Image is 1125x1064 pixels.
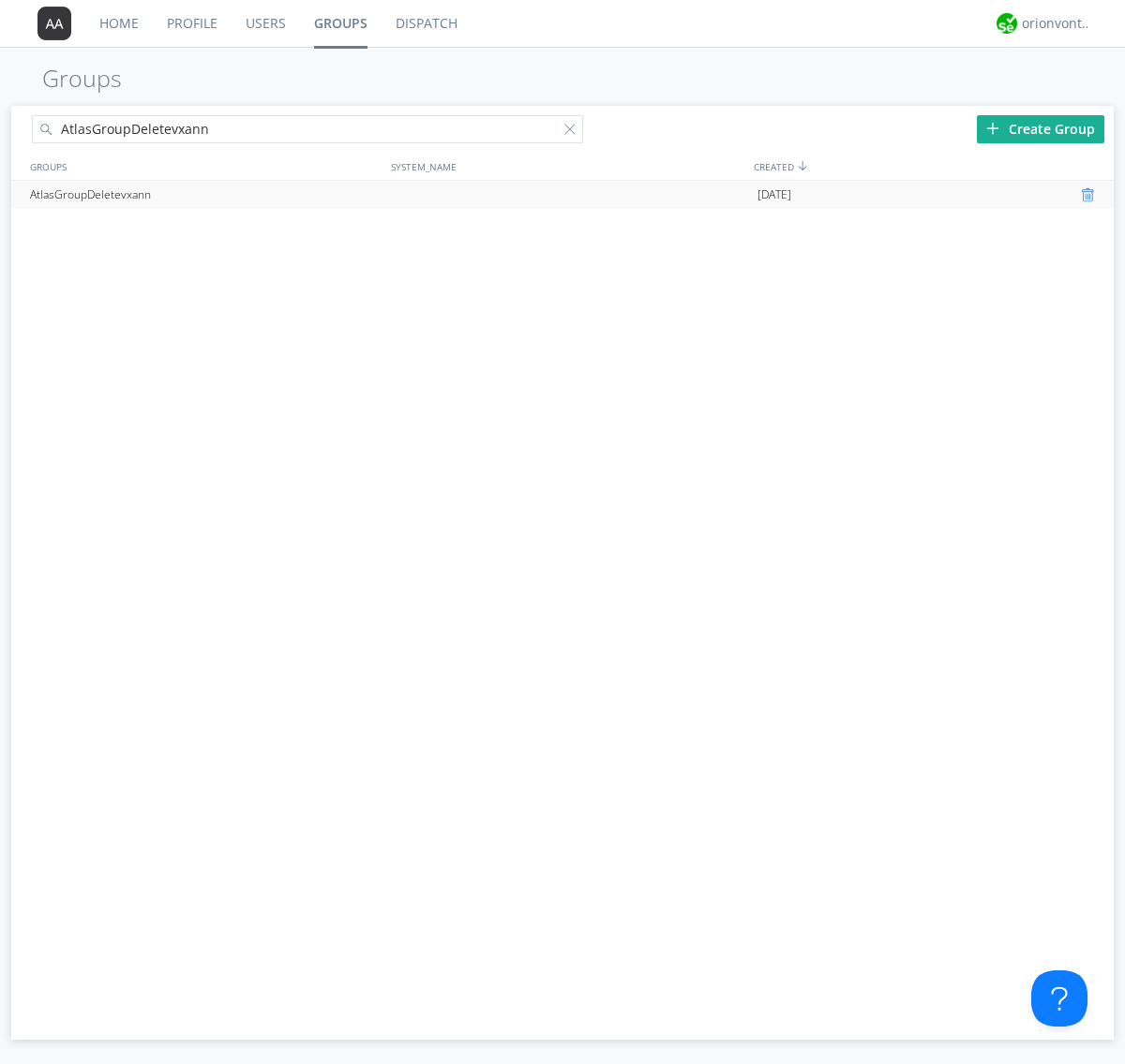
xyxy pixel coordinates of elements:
span: [DATE] [757,181,791,209]
input: Search groups [32,115,583,143]
div: orionvontas+atlas+automation+org2 [1022,14,1092,33]
div: AtlasGroupDeletevxann [25,181,386,209]
div: Create Group [977,115,1104,143]
img: plus.svg [986,122,999,135]
div: GROUPS [25,153,382,180]
div: CREATED [749,153,1114,180]
img: 373638.png [37,7,71,40]
a: AtlasGroupDeletevxann[DATE] [11,181,1114,209]
div: SYSTEM_NAME [386,153,749,180]
iframe: Toggle Customer Support [1031,970,1087,1027]
img: 29d36aed6fa347d5a1537e7736e6aa13 [997,13,1017,34]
